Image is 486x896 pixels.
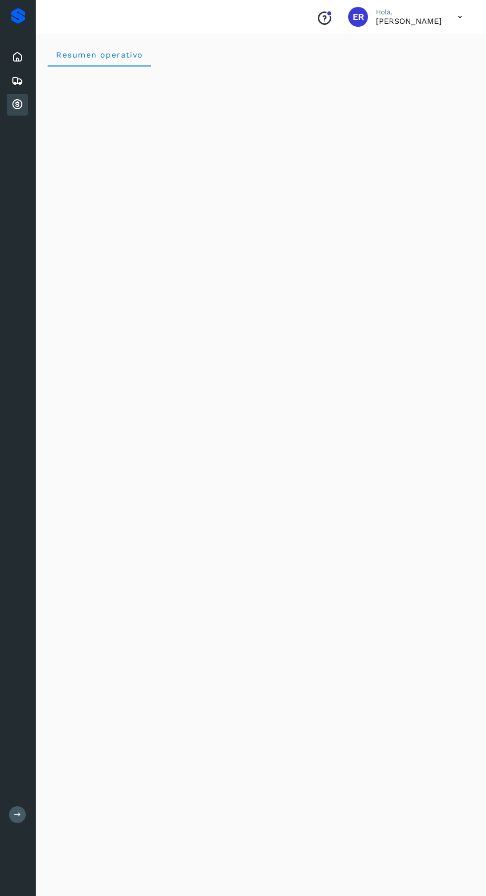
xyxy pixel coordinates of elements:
span: Resumen operativo [56,50,143,60]
p: Eduardo Reyes González [376,16,442,26]
div: Embarques [7,70,28,92]
div: Cuentas por cobrar [7,94,28,116]
div: Inicio [7,46,28,68]
p: Hola, [376,8,442,16]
